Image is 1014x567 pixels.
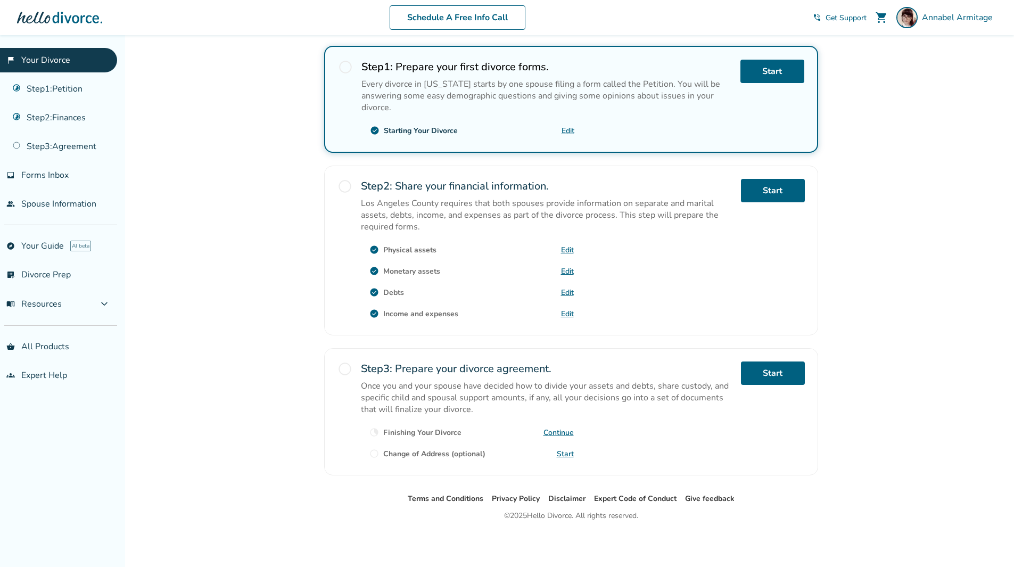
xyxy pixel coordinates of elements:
a: Edit [561,287,574,298]
a: Start [741,179,805,202]
a: phone_in_talkGet Support [813,13,867,23]
div: © 2025 Hello Divorce. All rights reserved. [504,510,638,522]
div: Physical assets [383,245,436,255]
h2: Prepare your first divorce forms. [361,60,732,74]
li: Give feedback [685,492,735,505]
span: shopping_cart [875,11,888,24]
span: check_circle [369,266,379,276]
span: flag_2 [6,56,15,64]
p: Once you and your spouse have decided how to divide your assets and debts, share custody, and spe... [361,380,732,415]
p: Los Angeles County requires that both spouses provide information on separate and marital assets,... [361,198,732,233]
span: groups [6,371,15,380]
span: people [6,200,15,208]
span: AI beta [70,241,91,251]
span: Annabel Armitage [922,12,997,23]
span: Get Support [826,13,867,23]
a: Privacy Policy [492,494,540,504]
span: expand_more [98,298,111,310]
div: Starting Your Divorce [384,126,458,136]
a: Continue [543,428,574,438]
span: explore [6,242,15,250]
span: check_circle [369,245,379,254]
a: Terms and Conditions [408,494,483,504]
a: Start [741,361,805,385]
strong: Step 2 : [361,179,392,193]
span: menu_book [6,300,15,308]
span: radio_button_unchecked [338,60,353,75]
span: radio_button_unchecked [337,361,352,376]
span: list_alt_check [6,270,15,279]
strong: Step 1 : [361,60,393,74]
div: Change of Address (optional) [383,449,485,459]
li: Disclaimer [548,492,586,505]
a: Edit [562,126,574,136]
span: Resources [6,298,62,310]
span: check_circle [369,309,379,318]
span: shopping_basket [6,342,15,351]
iframe: Chat Widget [961,516,1014,567]
span: radio_button_unchecked [369,449,379,458]
span: check_circle [370,126,380,135]
a: Edit [561,309,574,319]
a: Start [740,60,804,83]
h2: Share your financial information. [361,179,732,193]
span: inbox [6,171,15,179]
a: Edit [561,266,574,276]
a: Start [557,449,574,459]
a: Edit [561,245,574,255]
h2: Prepare your divorce agreement. [361,361,732,376]
a: Expert Code of Conduct [594,494,677,504]
a: Schedule A Free Info Call [390,5,525,30]
span: check_circle [369,287,379,297]
span: phone_in_talk [813,13,821,22]
div: Income and expenses [383,309,458,319]
strong: Step 3 : [361,361,392,376]
div: Monetary assets [383,266,440,276]
div: Finishing Your Divorce [383,428,461,438]
div: Debts [383,287,404,298]
p: Every divorce in [US_STATE] starts by one spouse filing a form called the Petition. You will be a... [361,78,732,113]
span: radio_button_unchecked [337,179,352,194]
span: Forms Inbox [21,169,69,181]
span: clock_loader_40 [369,428,379,437]
img: Blair Armitage [896,7,918,28]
